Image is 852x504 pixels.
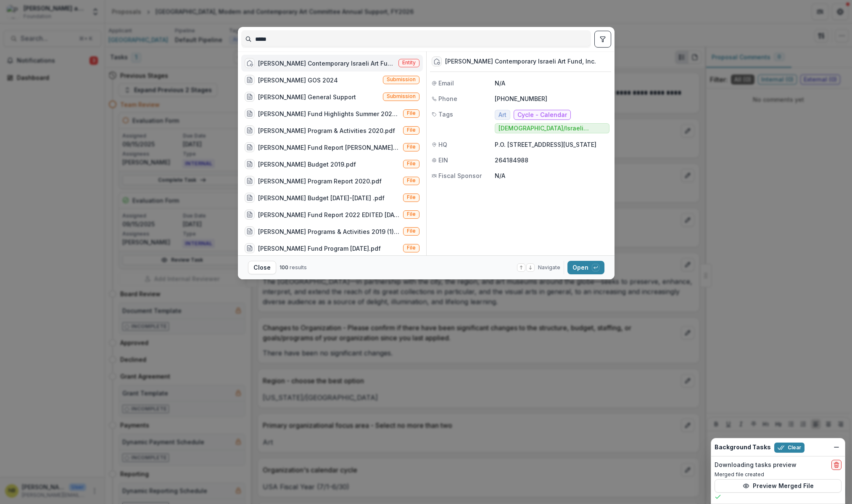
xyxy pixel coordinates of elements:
span: File [407,161,416,167]
span: Entity [402,60,416,66]
span: File [407,110,416,116]
span: HQ [438,140,447,149]
span: Email [438,79,454,88]
div: [PERSON_NAME] Program & Activities 2020.pdf [258,126,395,135]
div: [PERSON_NAME] Fund Highlights Summer 2021(1).pdf [258,109,400,118]
span: results [290,264,307,271]
span: File [407,178,416,183]
span: [DEMOGRAPHIC_DATA]/Israeli Culture [499,125,606,132]
div: [PERSON_NAME] Budget [DATE]-[DATE] .pdf [258,194,385,202]
button: toggle filters [594,31,611,48]
span: Tags [438,110,453,119]
span: Fiscal Sponsor [438,171,482,180]
span: Art [499,111,506,119]
span: Cycle - Calendar [517,111,567,119]
span: File [407,211,416,217]
button: Clear [774,443,805,453]
div: [PERSON_NAME] Fund Program [DATE].pdf [258,244,381,253]
div: [PERSON_NAME] GOS 2024 [258,76,338,85]
p: Merged file created [715,471,841,478]
div: [PERSON_NAME] General Support [258,93,356,101]
span: Submission [387,77,416,82]
button: Open [567,261,604,274]
p: [PHONE_NUMBER] [495,94,609,103]
div: [PERSON_NAME] Contemporary Israeli Art Fund, Inc. [445,58,596,65]
span: File [407,194,416,200]
div: [PERSON_NAME] Program Report 2020.pdf [258,177,382,186]
span: 100 [280,264,288,271]
span: File [407,144,416,150]
div: [PERSON_NAME] Contemporary Israeli Art Fund, Inc. [258,59,395,68]
h2: Downloading tasks preview [715,462,797,469]
span: File [407,245,416,251]
span: File [407,228,416,234]
div: [PERSON_NAME] Budget 2019.pdf [258,160,356,169]
h2: Background Tasks [715,444,771,451]
button: Close [248,261,276,274]
p: N/A [495,79,609,88]
div: [PERSON_NAME] Fund Report [PERSON_NAME] Foundation [DATE].pdf [258,143,400,152]
p: P.O. [STREET_ADDRESS][US_STATE] [495,140,609,149]
div: [PERSON_NAME] Programs & Activities 2019 (1).pdf [258,227,400,236]
span: File [407,127,416,133]
span: EIN [438,156,448,164]
button: Dismiss [831,442,841,452]
button: Preview Merged File [715,479,841,493]
div: [PERSON_NAME] Fund Report 2022 EDITED [DATE].pdf [258,210,400,219]
button: delete [831,460,841,470]
span: Navigate [538,264,560,271]
p: 264184988 [495,156,609,164]
p: N/A [495,171,609,180]
span: Phone [438,94,457,103]
span: Submission [387,93,416,99]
